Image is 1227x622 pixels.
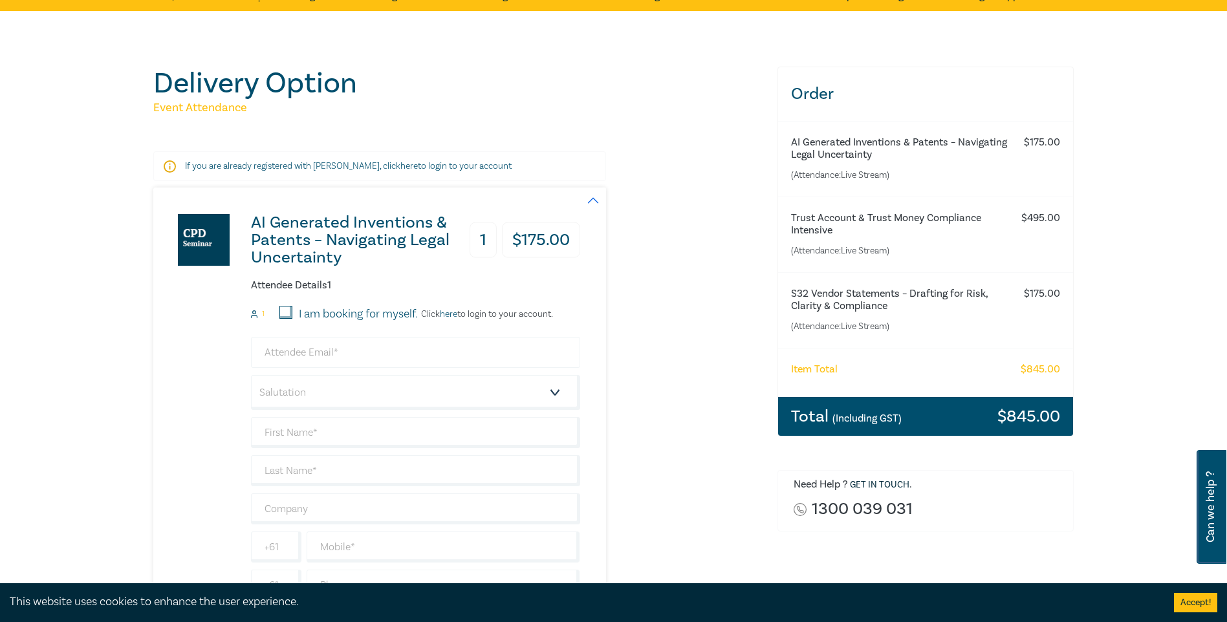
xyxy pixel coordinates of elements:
[1021,363,1060,376] h6: $ 845.00
[251,531,301,563] input: +61
[778,67,1074,121] h3: Order
[1024,288,1060,300] h6: $ 175.00
[470,222,497,258] h3: 1
[1024,136,1060,149] h6: $ 175.00
[440,308,457,320] a: here
[502,222,580,258] h3: $ 175.00
[262,310,265,319] small: 1
[251,570,301,601] input: +61
[832,412,902,425] small: (Including GST)
[251,337,580,368] input: Attendee Email*
[307,570,580,601] input: Phone
[791,320,1009,333] small: (Attendance: Live Stream )
[153,100,762,116] h5: Event Attendance
[153,67,762,100] h1: Delivery Option
[812,500,913,518] a: 1300 039 031
[178,214,230,266] img: AI Generated Inventions & Patents – Navigating Legal Uncertainty
[997,408,1060,425] h3: $ 845.00
[307,531,580,563] input: Mobile*
[791,136,1009,161] h6: AI Generated Inventions & Patents – Navigating Legal Uncertainty
[791,212,1009,237] h6: Trust Account & Trust Money Compliance Intensive
[418,309,553,319] p: Click to login to your account.
[791,169,1009,182] small: (Attendance: Live Stream )
[251,455,580,486] input: Last Name*
[251,214,464,266] h3: AI Generated Inventions & Patents – Navigating Legal Uncertainty
[1174,593,1217,612] button: Accept cookies
[10,594,1155,610] div: This website uses cookies to enhance the user experience.
[251,279,580,292] h6: Attendee Details 1
[850,479,909,491] a: Get in touch
[791,244,1009,257] small: (Attendance: Live Stream )
[794,478,1064,491] h6: Need Help ? .
[791,408,902,425] h3: Total
[299,306,418,323] label: I am booking for myself.
[791,288,1009,312] h6: S32 Vendor Statements – Drafting for Risk, Clarity & Compliance
[251,417,580,448] input: First Name*
[1021,212,1060,224] h6: $ 495.00
[791,363,838,376] h6: Item Total
[400,160,418,172] a: here
[251,493,580,524] input: Company
[1204,458,1217,556] span: Can we help ?
[185,160,574,173] p: If you are already registered with [PERSON_NAME], click to login to your account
